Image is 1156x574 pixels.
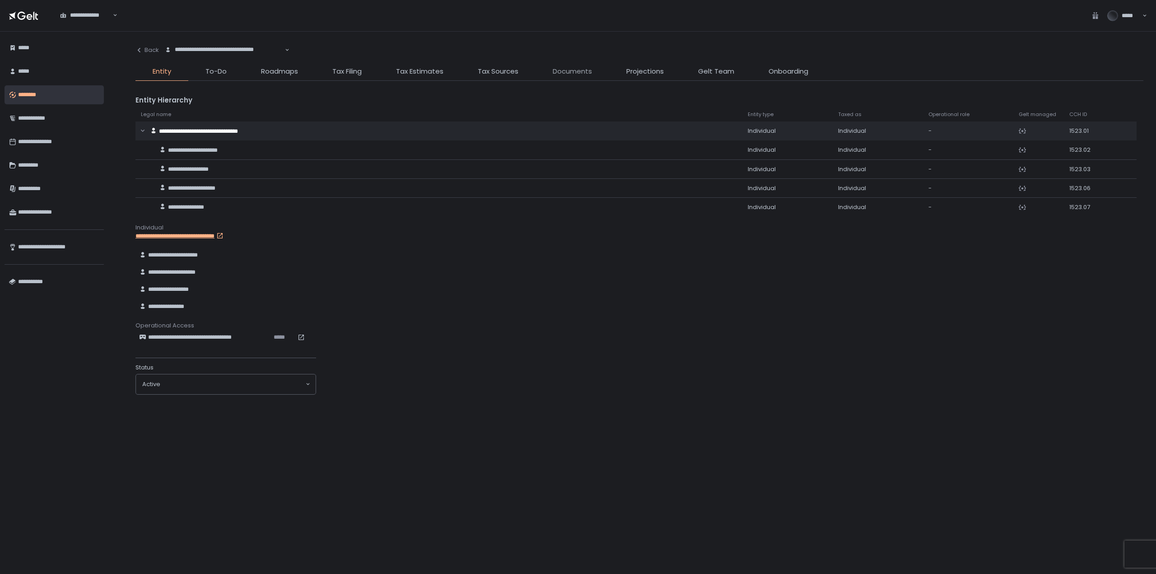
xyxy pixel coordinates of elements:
[332,66,362,77] span: Tax Filing
[928,111,970,118] span: Operational role
[141,111,171,118] span: Legal name
[1069,111,1087,118] span: CCH ID
[838,146,918,154] div: Individual
[165,54,284,63] input: Search for option
[748,127,827,135] div: Individual
[748,184,827,192] div: Individual
[1069,184,1100,192] div: 1523.06
[60,19,112,28] input: Search for option
[135,95,1143,106] div: Entity Hierarchy
[928,165,1008,173] div: -
[142,380,160,388] span: active
[1069,165,1100,173] div: 1523.03
[54,6,117,25] div: Search for option
[626,66,664,77] span: Projections
[153,66,171,77] span: Entity
[838,111,862,118] span: Taxed as
[135,224,1143,232] div: Individual
[1069,146,1100,154] div: 1523.02
[928,203,1008,211] div: -
[928,184,1008,192] div: -
[205,66,227,77] span: To-Do
[838,203,918,211] div: Individual
[136,374,316,394] div: Search for option
[928,146,1008,154] div: -
[698,66,734,77] span: Gelt Team
[553,66,592,77] span: Documents
[838,127,918,135] div: Individual
[135,46,159,54] div: Back
[396,66,443,77] span: Tax Estimates
[769,66,808,77] span: Onboarding
[135,41,159,59] button: Back
[135,364,154,372] span: Status
[838,184,918,192] div: Individual
[838,165,918,173] div: Individual
[928,127,1008,135] div: -
[748,111,774,118] span: Entity type
[1019,111,1056,118] span: Gelt managed
[135,322,1143,330] div: Operational Access
[748,203,827,211] div: Individual
[1069,203,1100,211] div: 1523.07
[159,41,289,59] div: Search for option
[748,146,827,154] div: Individual
[748,165,827,173] div: Individual
[160,380,305,389] input: Search for option
[478,66,518,77] span: Tax Sources
[261,66,298,77] span: Roadmaps
[1069,127,1100,135] div: 1523.01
